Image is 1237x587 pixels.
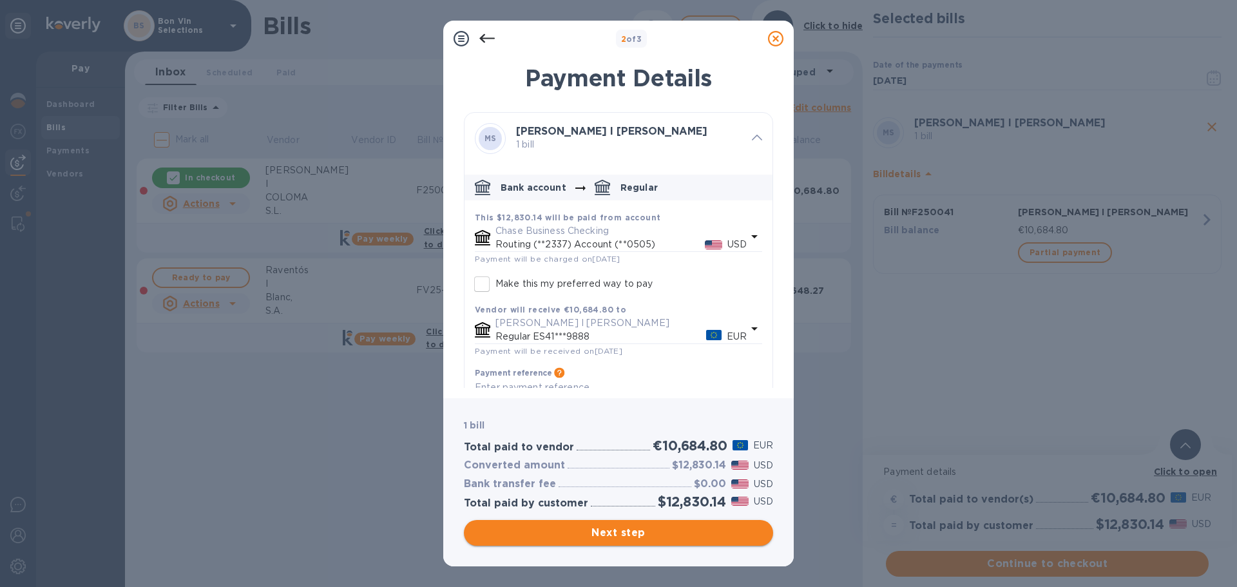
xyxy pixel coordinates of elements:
[464,478,556,490] h3: Bank transfer fee
[621,34,642,44] b: of 3
[516,125,707,137] b: [PERSON_NAME] I [PERSON_NAME]
[475,305,626,314] b: Vendor will receive €10,684.80 to
[754,495,773,508] p: USD
[731,479,749,488] img: USD
[464,64,773,91] h1: Payment Details
[464,520,773,546] button: Next step
[705,240,722,249] img: USD
[465,113,772,164] div: MS[PERSON_NAME] I [PERSON_NAME] 1 bill
[672,459,726,472] h3: $12,830.14
[731,497,749,506] img: USD
[620,181,658,194] p: Regular
[727,330,747,343] p: EUR
[464,459,565,472] h3: Converted amount
[475,346,622,356] span: Payment will be received on [DATE]
[465,169,772,425] div: default-method
[653,438,727,454] h2: €10,684.80
[501,181,566,194] p: Bank account
[495,277,653,291] p: Make this my preferred way to pay
[495,238,705,251] p: Routing (**2337) Account (**0505)
[484,133,497,143] b: MS
[464,420,484,430] b: 1 bill
[621,34,626,44] span: 2
[727,238,747,251] p: USD
[474,525,763,541] span: Next step
[754,459,773,472] p: USD
[464,497,588,510] h3: Total paid by customer
[495,316,747,330] p: [PERSON_NAME] I [PERSON_NAME]
[694,478,726,490] h3: $0.00
[754,477,773,491] p: USD
[495,330,706,343] p: Regular ES41***9888
[464,441,574,454] h3: Total paid to vendor
[475,213,660,222] b: This $12,830.14 will be paid from account
[753,439,773,452] p: EUR
[475,254,620,264] span: Payment will be charged on [DATE]
[475,369,551,378] h3: Payment reference
[658,494,726,510] h2: $12,830.14
[495,224,747,238] p: Chase Business Checking
[731,461,749,470] img: USD
[516,138,742,151] p: 1 bill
